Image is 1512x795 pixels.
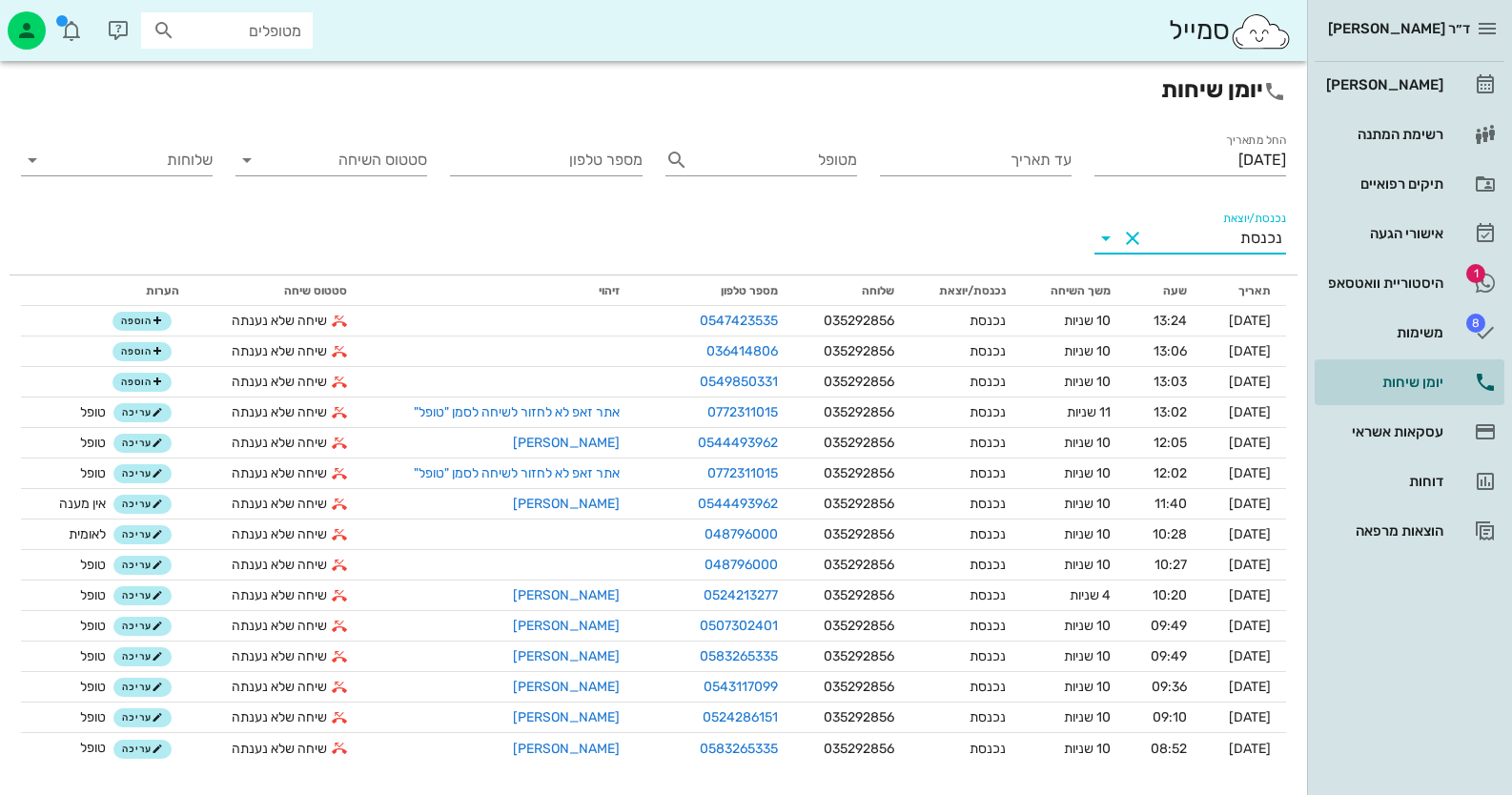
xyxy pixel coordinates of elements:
button: עריכה [113,708,172,727]
div: דוחות [1322,474,1443,489]
a: רשימת המתנה [1315,112,1504,157]
span: 035292856 [824,557,894,573]
span: [DATE] [1229,343,1271,359]
span: [DATE] [1229,374,1271,390]
span: עריכה [122,682,163,693]
span: שיחה שלא נענתה [232,585,327,605]
span: נכנסת [970,404,1006,420]
span: 13:02 [1154,404,1187,420]
span: 13:24 [1154,313,1187,329]
span: טופל [80,557,106,573]
span: שיחה שלא נענתה [232,707,327,727]
h2: יומן שיחות [21,72,1286,107]
span: ד״ר [PERSON_NAME] [1328,20,1470,37]
a: 036414806 [706,341,778,361]
th: סטטוס שיחה [194,275,362,306]
span: תג [56,15,68,27]
span: 09:36 [1152,679,1187,695]
span: [DATE] [1229,404,1271,420]
a: 0524286151 [703,707,778,727]
div: עסקאות אשראי [1322,424,1443,439]
span: 10 שניות [1064,618,1111,634]
a: 0772311015 [707,402,778,422]
span: נכנסת [970,741,1006,757]
div: אישורי הגעה [1322,226,1443,241]
span: 10 שניות [1064,526,1111,542]
div: נכנסת [1240,230,1282,247]
span: 11:40 [1154,496,1187,512]
span: טופל [80,435,106,451]
span: סטטוס שיחה [284,284,347,297]
span: 035292856 [824,587,894,603]
span: שיחה שלא נענתה [232,616,327,636]
a: יומן שיחות [1315,359,1504,405]
span: טופל [80,709,106,725]
a: 0547423535 [700,311,778,331]
a: אישורי הגעה [1315,211,1504,256]
span: [DATE] [1229,679,1271,695]
th: הערות [21,275,194,306]
span: שיחה שלא נענתה [232,341,327,361]
span: [DATE] [1229,496,1271,512]
a: 0524213277 [704,585,778,605]
span: שיחה שלא נענתה [232,555,327,575]
span: 035292856 [824,648,894,664]
button: הוספה [112,373,172,392]
span: 10 שניות [1064,709,1111,725]
span: נכנסת [970,374,1006,390]
th: שעה [1126,275,1203,306]
span: טופל [80,740,106,756]
span: 10 שניות [1064,557,1111,573]
button: עריכה [113,586,172,605]
span: 035292856 [824,404,894,420]
div: רשימת המתנה [1322,127,1443,142]
a: [PERSON_NAME] [513,587,620,603]
img: SmileCloud logo [1230,12,1292,51]
span: 09:10 [1153,709,1187,725]
a: תיקים רפואיים [1315,161,1504,207]
th: שלוחה [793,275,909,306]
span: 10 שניות [1064,343,1111,359]
span: [DATE] [1229,709,1271,725]
div: משימות [1322,325,1443,340]
span: שעה [1163,284,1187,297]
span: 035292856 [824,313,894,329]
a: 0549850331 [700,372,778,392]
span: 10 שניות [1064,465,1111,481]
span: עריכה [122,651,163,662]
span: שיחה שלא נענתה [232,524,327,544]
span: [DATE] [1229,313,1271,329]
a: 0772311015 [707,463,778,483]
a: 0583265335 [700,646,778,666]
button: עריכה [113,678,172,697]
button: עריכה [113,647,172,666]
span: [DATE] [1229,741,1271,757]
span: עריכה [122,468,163,479]
span: הוספה [121,377,163,388]
span: שיחה שלא נענתה [232,677,327,697]
span: 12:02 [1154,465,1187,481]
span: 035292856 [824,465,894,481]
span: שיחה שלא נענתה [232,494,327,514]
span: 10 שניות [1064,741,1111,757]
span: טופל [80,618,106,634]
a: 0544493962 [698,494,778,514]
a: 048796000 [705,555,778,575]
span: 13:06 [1154,343,1187,359]
span: 10 שניות [1064,435,1111,451]
span: 09:49 [1151,618,1187,634]
span: עריכה [122,407,163,418]
a: דוחות [1315,459,1504,504]
span: 11 שניות [1067,404,1111,420]
span: שלוחה [862,284,894,297]
span: 035292856 [824,679,894,695]
button: עריכה [113,556,172,575]
span: 035292856 [824,709,894,725]
span: 12:05 [1154,435,1187,451]
label: החל מתאריך [1226,133,1286,148]
span: טופל [80,648,106,664]
span: 10:28 [1153,526,1187,542]
span: 035292856 [824,435,894,451]
span: שיחה שלא נענתה [232,739,327,759]
a: עסקאות אשראי [1315,409,1504,455]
